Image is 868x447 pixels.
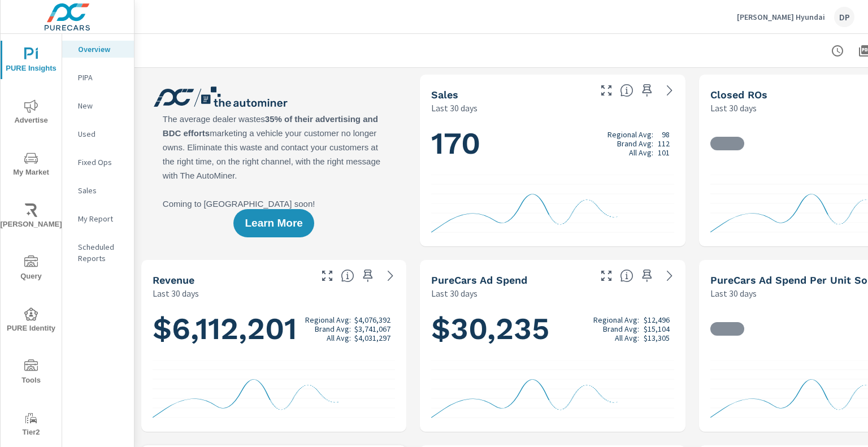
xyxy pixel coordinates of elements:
[233,209,314,237] button: Learn More
[710,101,757,115] p: Last 30 days
[354,324,390,333] p: $3,741,067
[305,315,351,324] p: Regional Avg:
[661,267,679,285] a: See more details in report
[62,238,134,267] div: Scheduled Reports
[153,287,199,300] p: Last 30 days
[644,324,670,333] p: $15,104
[62,69,134,86] div: PIPA
[597,81,615,99] button: Make Fullscreen
[620,84,633,97] span: Number of vehicles sold by the dealership over the selected date range. [Source: This data is sou...
[658,139,670,148] p: 112
[78,185,125,196] p: Sales
[834,7,854,27] div: DP
[638,81,656,99] span: Save this to your personalized report
[315,324,351,333] p: Brand Avg:
[62,41,134,58] div: Overview
[359,267,377,285] span: Save this to your personalized report
[431,101,478,115] p: Last 30 days
[4,359,58,387] span: Tools
[354,315,390,324] p: $4,076,392
[78,157,125,168] p: Fixed Ops
[629,148,653,157] p: All Avg:
[62,97,134,114] div: New
[431,89,458,101] h5: Sales
[318,267,336,285] button: Make Fullscreen
[78,213,125,224] p: My Report
[4,411,58,439] span: Tier2
[62,182,134,199] div: Sales
[737,12,825,22] p: [PERSON_NAME] Hyundai
[153,274,194,286] h5: Revenue
[617,139,653,148] p: Brand Avg:
[4,255,58,283] span: Query
[381,267,400,285] a: See more details in report
[78,72,125,83] p: PIPA
[62,125,134,142] div: Used
[78,128,125,140] p: Used
[620,269,633,283] span: Total cost of media for all PureCars channels for the selected dealership group over the selected...
[153,310,395,348] h1: $6,112,201
[431,124,674,163] h1: 170
[341,269,354,283] span: Total sales revenue over the selected date range. [Source: This data is sourced from the dealer’s...
[710,89,767,101] h5: Closed ROs
[4,99,58,127] span: Advertise
[644,333,670,342] p: $13,305
[710,287,757,300] p: Last 30 days
[597,267,615,285] button: Make Fullscreen
[431,310,674,348] h1: $30,235
[603,324,639,333] p: Brand Avg:
[4,307,58,335] span: PURE Identity
[62,210,134,227] div: My Report
[607,130,653,139] p: Regional Avg:
[78,100,125,111] p: New
[245,218,302,228] span: Learn More
[615,333,639,342] p: All Avg:
[4,47,58,75] span: PURE Insights
[644,315,670,324] p: $12,496
[327,333,351,342] p: All Avg:
[78,44,125,55] p: Overview
[78,241,125,264] p: Scheduled Reports
[4,151,58,179] span: My Market
[662,130,670,139] p: 98
[431,274,527,286] h5: PureCars Ad Spend
[593,315,639,324] p: Regional Avg:
[431,287,478,300] p: Last 30 days
[4,203,58,231] span: [PERSON_NAME]
[658,148,670,157] p: 101
[661,81,679,99] a: See more details in report
[638,267,656,285] span: Save this to your personalized report
[62,154,134,171] div: Fixed Ops
[354,333,390,342] p: $4,031,297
